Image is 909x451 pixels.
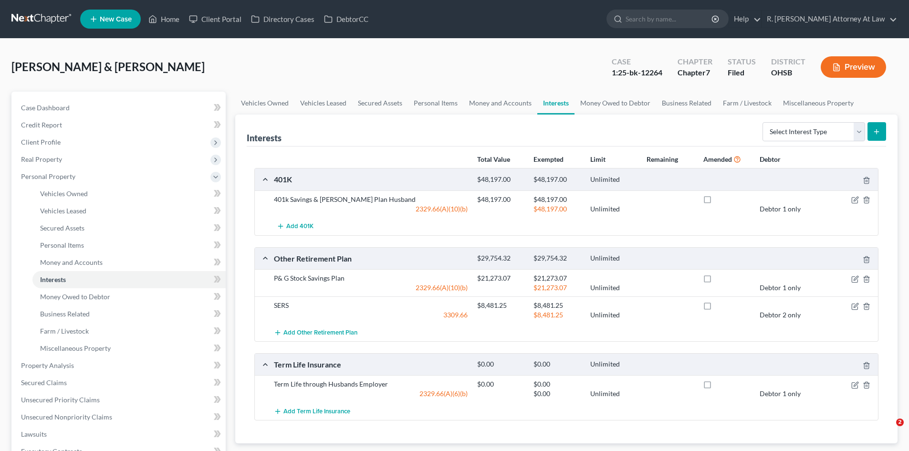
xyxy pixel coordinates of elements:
a: Secured Assets [352,92,408,115]
a: Property Analysis [13,357,226,374]
a: Money Owed to Debtor [32,288,226,305]
div: $48,197.00 [529,195,585,204]
a: Help [729,10,761,28]
span: Miscellaneous Property [40,344,111,352]
a: Unsecured Nonpriority Claims [13,409,226,426]
span: Add Other Retirement Plan [283,329,357,336]
div: $8,481.25 [529,301,585,310]
div: $21,273.07 [529,283,585,293]
a: Vehicles Owned [32,185,226,202]
div: Term Life through Husbands Employer [269,379,472,389]
a: R. [PERSON_NAME] Attorney At Law [762,10,897,28]
div: $8,481.25 [472,301,529,310]
div: $29,754.32 [529,254,585,263]
div: $21,273.07 [529,273,585,283]
span: Personal Items [40,241,84,249]
a: Secured Claims [13,374,226,391]
span: Client Profile [21,138,61,146]
a: Interests [32,271,226,288]
span: Vehicles Leased [40,207,86,215]
a: Business Related [32,305,226,323]
button: Preview [821,56,886,78]
div: Unlimited [585,175,642,184]
div: $48,197.00 [529,175,585,184]
div: Chapter [678,56,712,67]
span: New Case [100,16,132,23]
span: Case Dashboard [21,104,70,112]
a: Lawsuits [13,426,226,443]
span: Add 401K [286,223,313,231]
span: Unsecured Priority Claims [21,396,100,404]
div: $8,481.25 [529,310,585,320]
span: Personal Property [21,172,75,180]
div: District [771,56,805,67]
div: Unlimited [585,204,642,214]
span: Credit Report [21,121,62,129]
a: Vehicles Leased [32,202,226,220]
a: Unsecured Priority Claims [13,391,226,409]
div: Unlimited [585,283,642,293]
a: Money and Accounts [463,92,537,115]
div: Debtor 2 only [755,310,811,320]
span: Money Owed to Debtor [40,293,110,301]
a: Case Dashboard [13,99,226,116]
div: Case [612,56,662,67]
div: 3309.66 [269,310,472,320]
div: $0.00 [472,379,529,389]
div: Chapter [678,67,712,78]
div: OHSB [771,67,805,78]
span: Add Term Life Insurance [283,408,350,415]
div: 1:25-bk-12264 [612,67,662,78]
span: Lawsuits [21,430,47,438]
div: Unlimited [585,310,642,320]
button: Add Term Life Insurance [274,402,350,420]
span: Unsecured Nonpriority Claims [21,413,112,421]
div: Interests [247,132,282,144]
a: Credit Report [13,116,226,134]
div: $0.00 [529,389,585,399]
span: Secured Assets [40,224,84,232]
div: Other Retirement Plan [269,253,472,263]
span: 7 [706,68,710,77]
div: $0.00 [529,379,585,389]
input: Search by name... [626,10,713,28]
span: Money and Accounts [40,258,103,266]
div: $48,197.00 [529,204,585,214]
div: Debtor 1 only [755,204,811,214]
a: Personal Items [32,237,226,254]
span: Secured Claims [21,378,67,387]
span: Vehicles Owned [40,189,88,198]
button: Add Other Retirement Plan [274,324,357,341]
a: Farm / Livestock [717,92,777,115]
div: $29,754.32 [472,254,529,263]
div: Status [728,56,756,67]
a: Money and Accounts [32,254,226,271]
strong: Remaining [647,155,678,163]
a: Vehicles Leased [294,92,352,115]
span: Farm / Livestock [40,327,89,335]
div: Unlimited [585,254,642,263]
span: Interests [40,275,66,283]
a: Vehicles Owned [235,92,294,115]
strong: Debtor [760,155,781,163]
div: 2329.66(A)(10)(b) [269,204,472,214]
strong: Limit [590,155,606,163]
a: Miscellaneous Property [32,340,226,357]
strong: Amended [703,155,732,163]
a: Secured Assets [32,220,226,237]
a: Interests [537,92,575,115]
strong: Exempted [533,155,564,163]
span: Property Analysis [21,361,74,369]
span: 2 [896,419,904,426]
button: Add 401K [274,218,316,235]
a: DebtorCC [319,10,373,28]
div: 2329.66(A)(6)(b) [269,389,472,399]
a: Farm / Livestock [32,323,226,340]
div: SERS [269,301,472,310]
div: $21,273.07 [472,273,529,283]
a: Miscellaneous Property [777,92,859,115]
a: Client Portal [184,10,246,28]
a: Business Related [656,92,717,115]
div: Filed [728,67,756,78]
div: Debtor 1 only [755,283,811,293]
